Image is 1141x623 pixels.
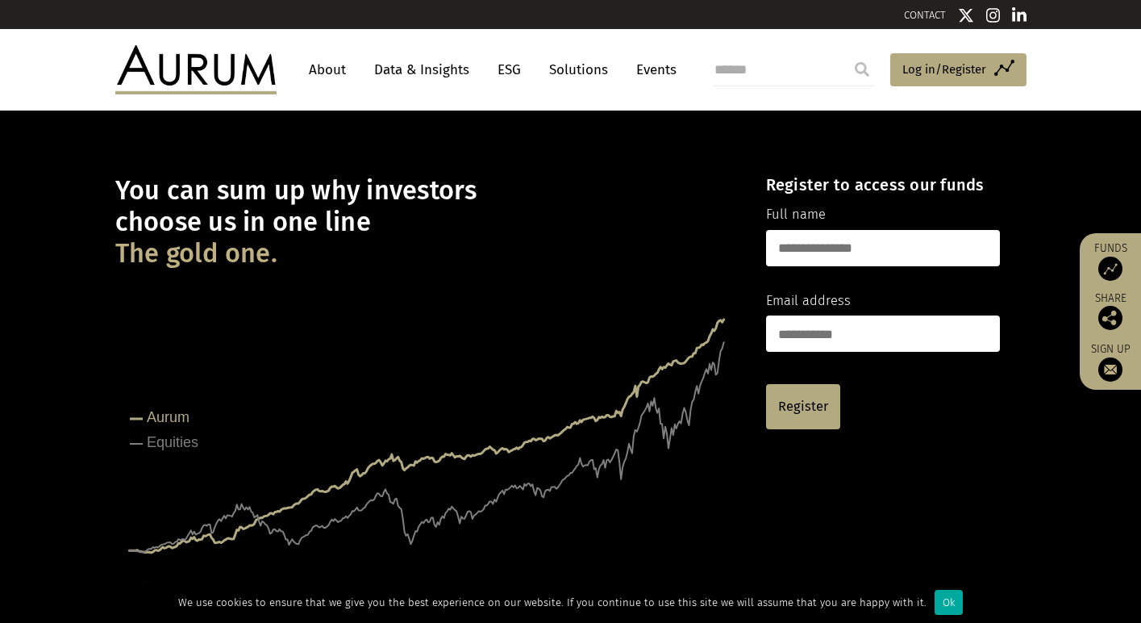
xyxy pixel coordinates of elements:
a: Solutions [541,55,616,85]
img: Access Funds [1098,257,1122,281]
img: Aurum [115,45,277,94]
a: Log in/Register [890,53,1026,87]
img: Linkedin icon [1012,7,1026,23]
a: Events [628,55,677,85]
div: Share [1088,293,1133,330]
tspan: Aurum [147,409,189,425]
a: Funds [1088,241,1133,281]
h4: Register to access our funds [766,175,1000,194]
label: Email address [766,291,851,311]
div: Ok [935,590,963,615]
img: Share this post [1098,306,1122,330]
tspan: Equities [147,434,198,450]
h1: You can sum up why investors choose us in one line [115,175,738,270]
img: Sign up to our newsletter [1098,357,1122,382]
img: Instagram icon [986,7,1001,23]
img: Twitter icon [958,7,974,23]
a: ESG [489,55,529,85]
div: 2025 [706,575,738,600]
span: The gold one. [115,238,277,270]
label: Full name [766,204,826,225]
a: Data & Insights [366,55,477,85]
a: CONTACT [904,9,946,21]
a: Register [766,384,840,429]
span: Log in/Register [902,60,986,79]
a: Sign up [1088,342,1133,382]
input: Submit [846,53,878,86]
a: About [301,55,354,85]
div: 1994 [115,575,146,600]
